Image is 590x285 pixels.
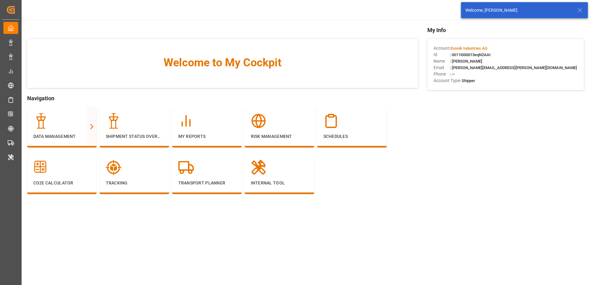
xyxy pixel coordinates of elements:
span: Navigation [27,94,418,102]
span: Email [434,64,450,71]
span: My Info [427,26,584,34]
span: : Shipper [460,78,475,83]
p: Data Management [33,133,90,140]
p: CO2e Calculator [33,180,90,186]
span: : 0011t000013eqN2AAI [450,52,491,57]
span: Welcome to My Cockpit [39,54,406,71]
p: Schedules [323,133,380,140]
p: Tracking [106,180,163,186]
p: Shipment Status Overview [106,133,163,140]
p: My Reports [178,133,235,140]
span: Id [434,52,450,58]
span: Account Type [434,77,460,84]
span: Account [434,45,450,52]
span: Name [434,58,450,64]
span: : — [450,72,455,76]
span: : [PERSON_NAME][EMAIL_ADDRESS][PERSON_NAME][DOMAIN_NAME] [450,65,577,70]
span: Phone [434,71,450,77]
p: Transport Planner [178,180,235,186]
span: : [PERSON_NAME] [450,59,482,64]
span: : [450,46,488,51]
p: Risk Management [251,133,308,140]
div: Welcome, [PERSON_NAME] [465,7,571,14]
p: Internal Tool [251,180,308,186]
span: Evonik Industries AG [451,46,488,51]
